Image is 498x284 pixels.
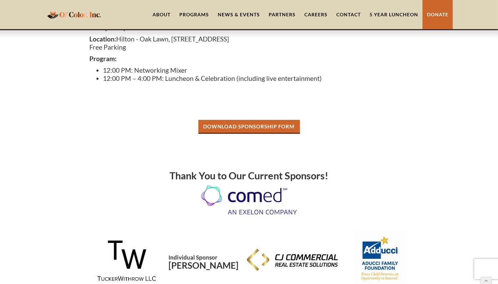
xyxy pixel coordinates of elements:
span: Individual Sponsor [168,254,217,261]
h1: [PERSON_NAME] [168,252,238,270]
a: home [45,6,103,22]
div: Programs [179,11,209,18]
strong: Program: [89,55,117,63]
li: 12:00 PM: Networking Mixer [103,66,409,74]
li: 12:00 PM – 4:00 PM: Luncheon & Celebration (including live entertainment) [103,74,409,83]
p: Hilton - Oak Lawn, [STREET_ADDRESS] Free Parking [89,35,409,51]
strong: Location: [89,35,116,43]
a: Download Sponsorship Form [198,120,300,134]
strong: Thank You to Our Current Sponsors! [170,170,328,181]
